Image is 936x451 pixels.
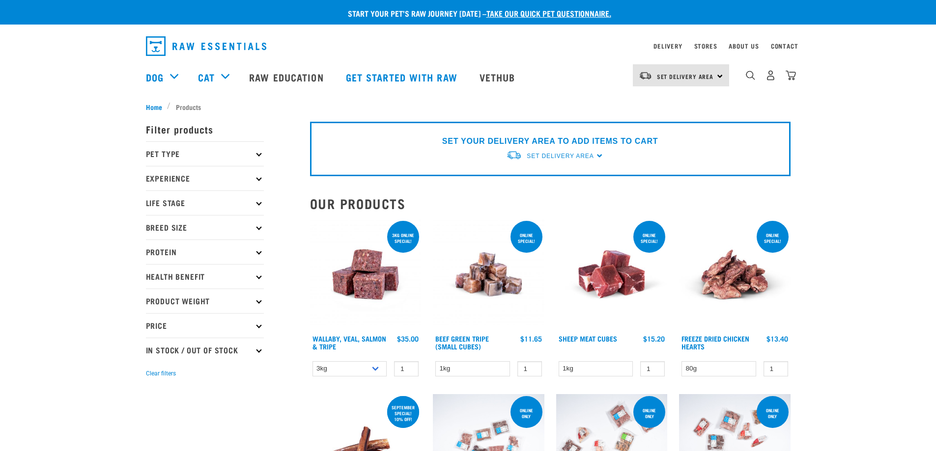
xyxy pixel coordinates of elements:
input: 1 [394,361,419,376]
input: 1 [764,361,788,376]
div: $13.40 [766,335,788,343]
div: ONLINE SPECIAL! [633,228,665,248]
div: ONLINE SPECIAL! [757,228,789,248]
p: Experience [146,166,264,190]
div: Online Only [633,403,665,424]
img: FD Chicken Hearts [679,219,791,330]
div: ONLINE ONLY [511,403,542,424]
p: Health Benefit [146,264,264,289]
div: Online Only [757,403,789,424]
a: Beef Green Tripe (Small Cubes) [435,337,489,348]
img: Beef Tripe Bites 1634 [433,219,544,330]
img: home-icon@2x.png [786,70,796,80]
div: $15.20 [643,335,665,343]
a: Get started with Raw [336,57,470,97]
p: Breed Size [146,215,264,239]
p: Product Weight [146,289,264,313]
p: SET YOUR DELIVERY AREA TO ADD ITEMS TO CART [442,135,658,147]
a: About Us [729,44,759,48]
a: Wallaby, Veal, Salmon & Tripe [312,337,386,348]
img: Raw Essentials Logo [146,36,266,56]
a: Vethub [470,57,528,97]
div: $11.65 [520,335,542,343]
p: Protein [146,239,264,264]
a: take our quick pet questionnaire. [486,11,611,15]
div: $35.00 [397,335,419,343]
div: September special! 10% off! [387,400,419,426]
a: Contact [771,44,798,48]
p: In Stock / Out Of Stock [146,338,264,362]
a: Delivery [653,44,682,48]
div: ONLINE SPECIAL! [511,228,542,248]
img: user.png [766,70,776,80]
a: Home [146,102,168,112]
input: 1 [640,361,665,376]
img: Wallaby Veal Salmon Tripe 1642 [310,219,422,330]
a: Raw Education [239,57,336,97]
a: Freeze Dried Chicken Hearts [681,337,749,348]
a: Sheep Meat Cubes [559,337,617,340]
img: van-moving.png [506,150,522,160]
p: Pet Type [146,141,264,166]
input: 1 [517,361,542,376]
span: Set Delivery Area [527,153,594,159]
nav: dropdown navigation [138,32,798,60]
a: Cat [198,70,215,84]
p: Filter products [146,117,264,141]
span: Set Delivery Area [657,75,714,78]
p: Price [146,313,264,338]
a: Stores [694,44,717,48]
span: Home [146,102,162,112]
img: home-icon-1@2x.png [746,71,755,80]
h2: Our Products [310,196,791,211]
img: van-moving.png [639,71,652,80]
img: Sheep Meat [556,219,668,330]
p: Life Stage [146,190,264,215]
button: Clear filters [146,369,176,378]
a: Dog [146,70,164,84]
nav: breadcrumbs [146,102,791,112]
div: 3kg online special! [387,228,419,248]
